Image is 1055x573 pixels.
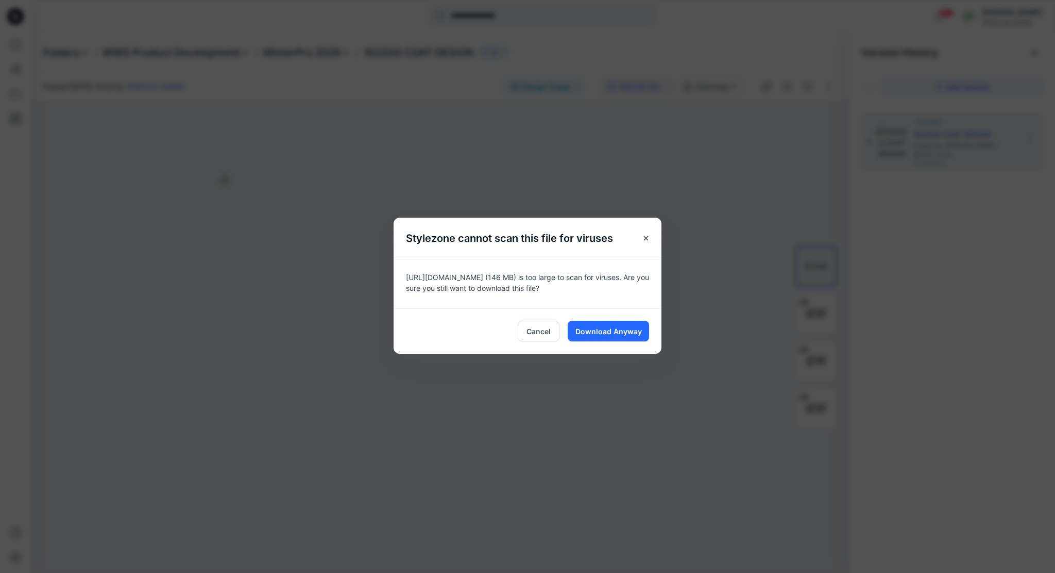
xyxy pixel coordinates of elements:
[394,259,661,308] div: [URL][DOMAIN_NAME] (146 MB) is too large to scan for viruses. Are you sure you still want to down...
[526,326,551,337] span: Cancel
[518,321,559,341] button: Cancel
[637,229,655,248] button: Close
[575,326,642,337] span: Download Anyway
[568,321,649,341] button: Download Anyway
[394,218,625,259] h5: Stylezone cannot scan this file for viruses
